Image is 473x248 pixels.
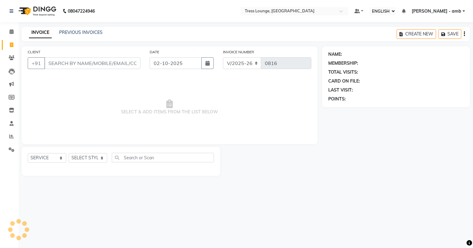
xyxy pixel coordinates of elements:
input: SEARCH BY NAME/MOBILE/EMAIL/CODE [44,57,140,69]
label: INVOICE NUMBER [223,49,254,55]
div: LAST VISIT: [328,87,353,93]
span: SELECT & ADD ITEMS FROM THE LIST BELOW [28,76,311,138]
label: DATE [150,49,159,55]
div: NAME: [328,51,342,58]
div: POINTS: [328,96,346,102]
button: SAVE [439,29,461,39]
label: CLIENT [28,49,40,55]
div: CARD ON FILE: [328,78,360,84]
a: PREVIOUS INVOICES [59,30,103,35]
div: TOTAL VISITS: [328,69,358,75]
img: logo [16,2,58,20]
input: Search or Scan [112,153,214,162]
a: INVOICE [29,27,52,38]
div: MEMBERSHIP: [328,60,358,67]
span: [PERSON_NAME] - amb [412,8,461,14]
b: 08047224946 [68,2,95,20]
button: +91 [28,57,45,69]
button: CREATE NEW [397,29,436,39]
